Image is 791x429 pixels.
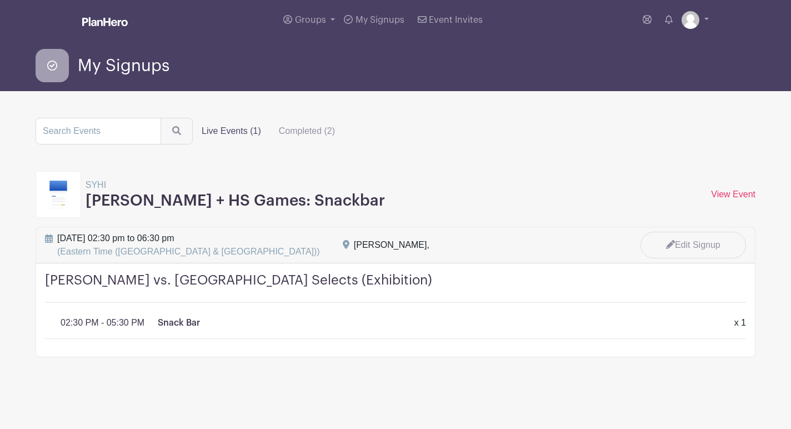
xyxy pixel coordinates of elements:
[49,181,67,208] img: template9-63edcacfaf2fb6570c2d519c84fe92c0a60f82f14013cd3b098e25ecaaffc40c.svg
[354,238,429,252] div: [PERSON_NAME],
[57,247,320,256] span: (Eastern Time ([GEOGRAPHIC_DATA] & [GEOGRAPHIC_DATA]))
[429,16,483,24] span: Event Invites
[295,16,326,24] span: Groups
[711,189,755,199] a: View Event
[57,232,320,258] span: [DATE] 02:30 pm to 06:30 pm
[356,16,404,24] span: My Signups
[45,272,746,303] h4: [PERSON_NAME] vs. [GEOGRAPHIC_DATA] Selects (Exhibition)
[193,120,270,142] label: Live Events (1)
[270,120,344,142] label: Completed (2)
[640,232,746,258] a: Edit Signup
[728,316,753,330] div: x 1
[82,17,128,26] img: logo_white-6c42ec7e38ccf1d336a20a19083b03d10ae64f83f12c07503d8b9e83406b4c7d.svg
[61,316,144,330] p: 02:30 PM - 05:30 PM
[86,192,385,211] h3: [PERSON_NAME] + HS Games: Snackbar
[158,316,200,330] p: Snack Bar
[36,118,161,144] input: Search Events
[682,11,699,29] img: default-ce2991bfa6775e67f084385cd625a349d9dcbb7a52a09fb2fda1e96e2d18dcdb.png
[193,120,344,142] div: filters
[78,57,169,75] span: My Signups
[86,178,385,192] p: SYHI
